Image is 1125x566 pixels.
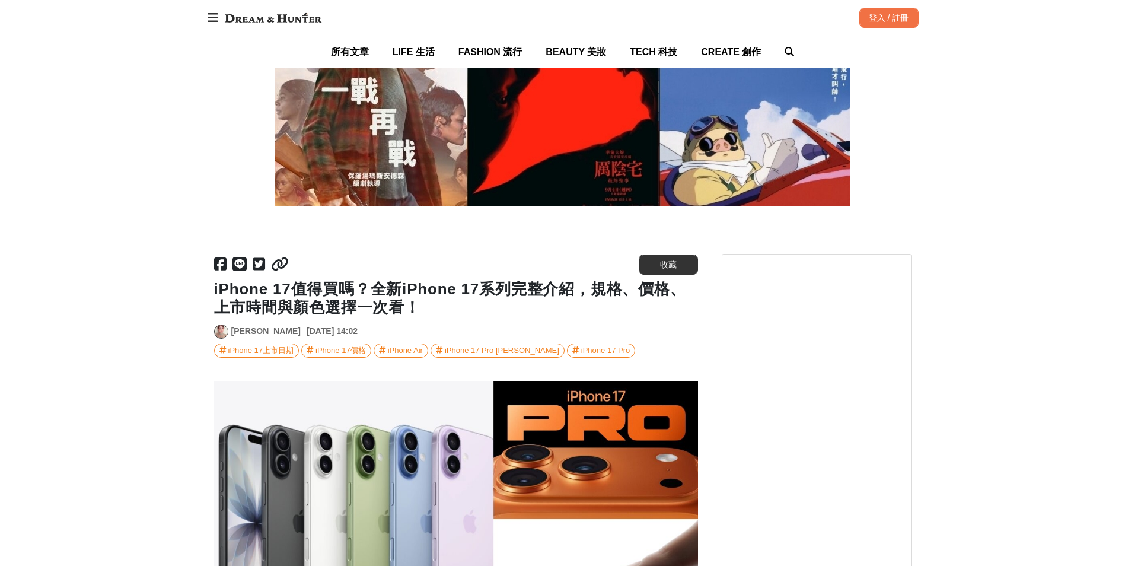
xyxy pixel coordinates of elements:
[307,325,358,338] div: [DATE] 14:02
[701,36,761,68] a: CREATE 創作
[219,7,327,28] img: Dream & Hunter
[458,36,522,68] a: FASHION 流行
[214,344,299,358] a: iPhone 17上市日期
[214,325,228,339] a: Avatar
[228,344,294,357] div: iPhone 17上市日期
[214,280,698,317] h1: iPhone 17值得買嗎？全新iPhone 17系列完整介紹，規格、價格、上市時間與顏色選擇一次看！
[275,58,850,206] img: 2025「9月上映電影推薦」：厲陰宅：最終聖事、紅豬、一戰再戰...快加入必看片單
[393,47,435,57] span: LIFE 生活
[546,47,606,57] span: BEAUTY 美妝
[431,344,565,358] a: iPhone 17 Pro [PERSON_NAME]
[630,36,677,68] a: TECH 科技
[215,325,228,338] img: Avatar
[630,47,677,57] span: TECH 科技
[393,36,435,68] a: LIFE 生活
[331,36,369,68] a: 所有文章
[388,344,423,357] div: iPhone Air
[231,325,301,338] a: [PERSON_NAME]
[859,8,919,28] div: 登入 / 註冊
[567,344,635,358] a: iPhone 17 Pro
[331,47,369,57] span: 所有文章
[546,36,606,68] a: BEAUTY 美妝
[458,47,522,57] span: FASHION 流行
[301,344,371,358] a: iPhone 17價格
[701,47,761,57] span: CREATE 創作
[581,344,630,357] div: iPhone 17 Pro
[315,344,366,357] div: iPhone 17價格
[445,344,559,357] div: iPhone 17 Pro [PERSON_NAME]
[374,344,428,358] a: iPhone Air
[639,255,698,275] button: 收藏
